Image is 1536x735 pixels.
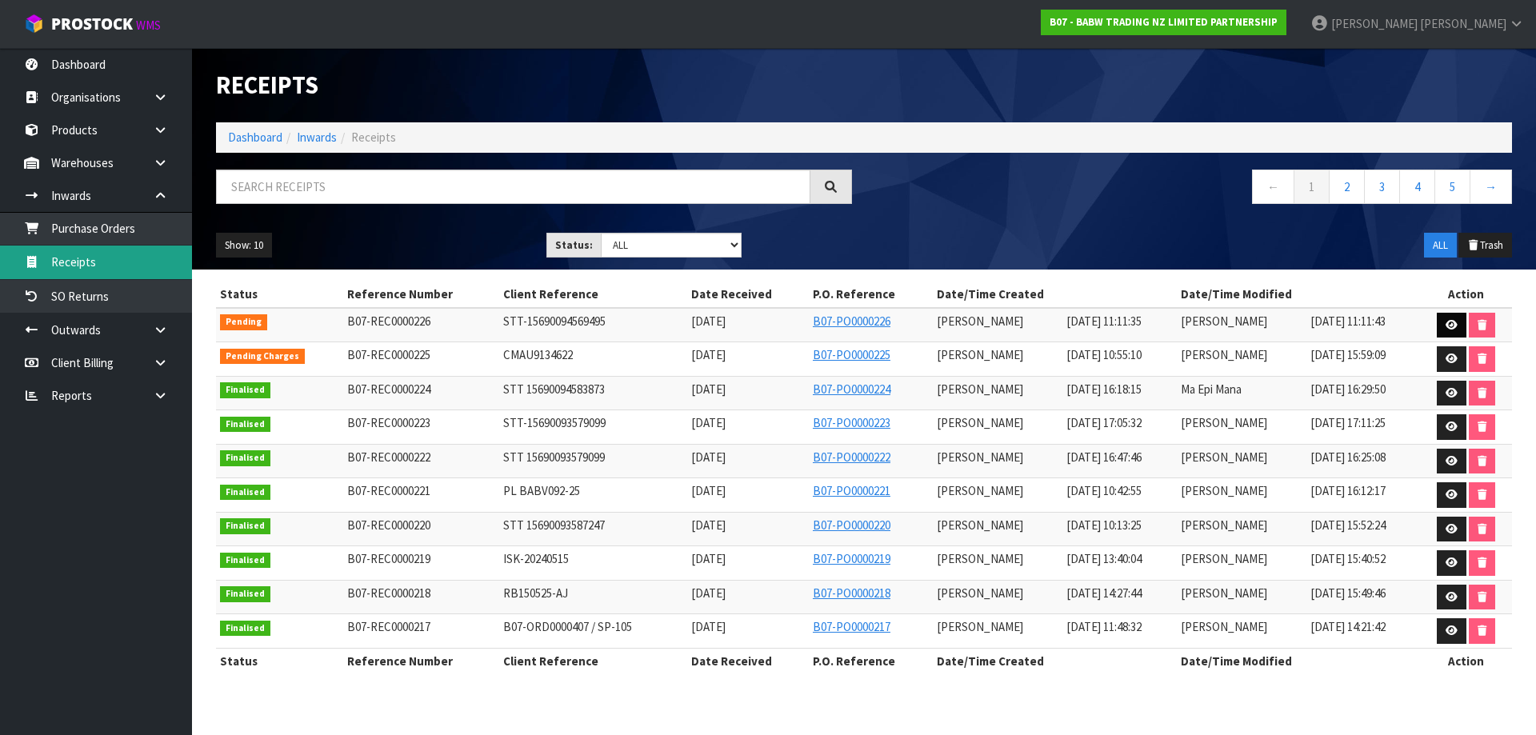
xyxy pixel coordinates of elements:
[1310,347,1386,362] span: [DATE] 15:59:09
[937,483,1023,498] span: [PERSON_NAME]
[297,130,337,145] a: Inwards
[220,485,270,501] span: Finalised
[691,517,726,533] span: [DATE]
[220,450,270,466] span: Finalised
[1294,170,1330,204] a: 1
[555,238,593,252] strong: Status:
[1177,648,1421,673] th: Date/Time Modified
[503,517,605,533] span: STT 15690093587247
[1066,314,1142,329] span: [DATE] 11:11:35
[1181,381,1242,397] span: Ma Epi Mana
[813,483,890,498] a: B07-PO0000221
[499,648,687,673] th: Client Reference
[1181,517,1267,533] span: [PERSON_NAME]
[809,282,933,307] th: P.O. Reference
[347,551,430,566] span: B07-REC0000219
[813,347,890,362] a: B07-PO0000225
[1310,381,1386,397] span: [DATE] 16:29:50
[503,449,605,465] span: STT 15690093579099
[687,648,809,673] th: Date Received
[1181,347,1267,362] span: [PERSON_NAME]
[1329,170,1365,204] a: 2
[937,449,1023,465] span: [PERSON_NAME]
[1331,16,1418,31] span: [PERSON_NAME]
[1458,233,1512,258] button: Trash
[691,619,726,634] span: [DATE]
[937,415,1023,430] span: [PERSON_NAME]
[1066,347,1142,362] span: [DATE] 10:55:10
[937,619,1023,634] span: [PERSON_NAME]
[1066,449,1142,465] span: [DATE] 16:47:46
[1181,551,1267,566] span: [PERSON_NAME]
[1066,619,1142,634] span: [DATE] 11:48:32
[503,415,606,430] span: STT-15690093579099
[933,282,1177,307] th: Date/Time Created
[876,170,1512,209] nav: Page navigation
[1434,170,1470,204] a: 5
[937,517,1023,533] span: [PERSON_NAME]
[1181,619,1267,634] span: [PERSON_NAME]
[813,449,890,465] a: B07-PO0000222
[691,449,726,465] span: [DATE]
[347,483,430,498] span: B07-REC0000221
[937,347,1023,362] span: [PERSON_NAME]
[1310,483,1386,498] span: [DATE] 16:12:17
[503,314,606,329] span: STT-15690094569495
[51,14,133,34] span: ProStock
[1041,10,1286,35] a: B07 - BABW TRADING NZ LIMITED PARTNERSHIP
[216,233,272,258] button: Show: 10
[220,382,270,398] span: Finalised
[1066,585,1142,601] span: [DATE] 14:27:44
[1421,282,1512,307] th: Action
[813,381,890,397] a: B07-PO0000224
[216,648,343,673] th: Status
[347,517,430,533] span: B07-REC0000220
[343,282,499,307] th: Reference Number
[503,347,573,362] span: CMAU9134622
[813,551,890,566] a: B07-PO0000219
[1310,415,1386,430] span: [DATE] 17:11:25
[1066,381,1142,397] span: [DATE] 16:18:15
[1181,585,1267,601] span: [PERSON_NAME]
[347,347,430,362] span: B07-REC0000225
[347,585,430,601] span: B07-REC0000218
[503,585,568,601] span: RB150525-AJ
[220,314,267,330] span: Pending
[1310,314,1386,329] span: [DATE] 11:11:43
[813,314,890,329] a: B07-PO0000226
[136,18,161,33] small: WMS
[1399,170,1435,204] a: 4
[1420,16,1506,31] span: [PERSON_NAME]
[216,72,852,98] h1: Receipts
[937,551,1023,566] span: [PERSON_NAME]
[691,381,726,397] span: [DATE]
[24,14,44,34] img: cube-alt.png
[503,483,580,498] span: PL BABV092-25
[347,619,430,634] span: B07-REC0000217
[1181,483,1267,498] span: [PERSON_NAME]
[347,449,430,465] span: B07-REC0000222
[347,381,430,397] span: B07-REC0000224
[1252,170,1294,204] a: ←
[1310,517,1386,533] span: [DATE] 15:52:24
[503,551,569,566] span: ISK-20240515
[813,517,890,533] a: B07-PO0000220
[220,518,270,534] span: Finalised
[813,415,890,430] a: B07-PO0000223
[1364,170,1400,204] a: 3
[1050,15,1278,29] strong: B07 - BABW TRADING NZ LIMITED PARTNERSHIP
[1310,449,1386,465] span: [DATE] 16:25:08
[813,619,890,634] a: B07-PO0000217
[1424,233,1457,258] button: ALL
[220,349,305,365] span: Pending Charges
[687,282,809,307] th: Date Received
[1310,551,1386,566] span: [DATE] 15:40:52
[937,381,1023,397] span: [PERSON_NAME]
[1181,415,1267,430] span: [PERSON_NAME]
[809,648,933,673] th: P.O. Reference
[1181,314,1267,329] span: [PERSON_NAME]
[1177,282,1421,307] th: Date/Time Modified
[220,553,270,569] span: Finalised
[220,621,270,637] span: Finalised
[937,314,1023,329] span: [PERSON_NAME]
